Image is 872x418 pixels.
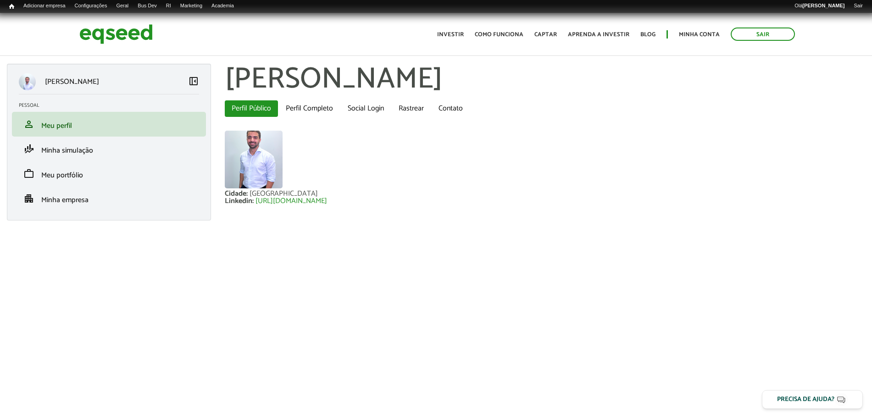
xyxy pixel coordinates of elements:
[133,2,161,10] a: Bus Dev
[225,190,250,198] div: Cidade
[246,187,248,200] span: :
[45,77,99,86] p: [PERSON_NAME]
[19,103,206,108] h2: Pessoal
[679,32,720,38] a: Minha conta
[250,190,318,198] div: [GEOGRAPHIC_DATA]
[79,22,153,46] img: EqSeed
[188,76,199,88] a: Colapsar menu
[111,2,133,10] a: Geral
[279,100,340,117] a: Perfil Completo
[188,76,199,87] span: left_panel_close
[12,112,206,137] li: Meu perfil
[5,2,19,11] a: Início
[534,32,557,38] a: Captar
[12,137,206,161] li: Minha simulação
[255,198,327,205] a: [URL][DOMAIN_NAME]
[392,100,431,117] a: Rastrear
[731,27,795,41] a: Sair
[207,2,239,10] a: Academia
[225,198,255,205] div: Linkedin
[568,32,629,38] a: Aprenda a investir
[23,119,34,130] span: person
[70,2,112,10] a: Configurações
[41,169,83,181] span: Meu portfólio
[802,3,844,8] strong: [PERSON_NAME]
[41,194,89,206] span: Minha empresa
[12,186,206,211] li: Minha empresa
[9,3,14,10] span: Início
[23,168,34,179] span: work
[225,131,283,188] a: Ver perfil do usuário.
[19,193,199,204] a: apartmentMinha empresa
[19,143,199,154] a: finance_modeMinha simulação
[19,119,199,130] a: personMeu perfil
[225,100,278,117] a: Perfil Público
[790,2,849,10] a: Olá[PERSON_NAME]
[225,131,283,188] img: Foto de Rafael Souza Paiva de Barros
[41,120,72,132] span: Meu perfil
[252,195,254,207] span: :
[19,2,70,10] a: Adicionar empresa
[849,2,867,10] a: Sair
[640,32,655,38] a: Blog
[225,64,865,96] h1: [PERSON_NAME]
[23,193,34,204] span: apartment
[161,2,176,10] a: RI
[437,32,464,38] a: Investir
[12,161,206,186] li: Meu portfólio
[23,143,34,154] span: finance_mode
[341,100,391,117] a: Social Login
[176,2,207,10] a: Marketing
[41,144,93,157] span: Minha simulação
[19,168,199,179] a: workMeu portfólio
[475,32,523,38] a: Como funciona
[432,100,470,117] a: Contato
